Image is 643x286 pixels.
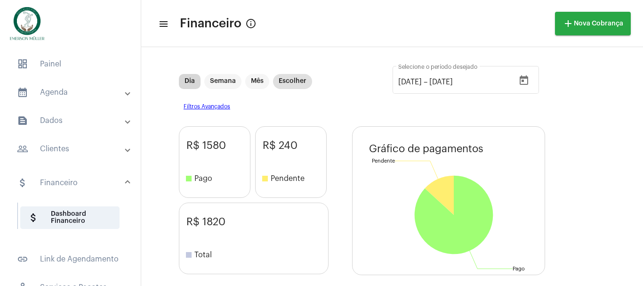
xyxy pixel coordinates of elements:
[204,74,241,89] mat-chip: Semana
[263,140,326,151] span: R$ 240
[555,12,631,35] button: Nova Cobrança
[183,173,194,184] mat-icon: stop
[17,143,28,155] mat-icon: sidenav icon
[424,78,427,86] span: –
[429,78,486,86] input: Data do fim
[17,115,126,126] mat-panel-title: Dados
[28,212,39,223] mat-icon: sidenav icon
[183,249,328,261] span: Total
[513,266,525,271] text: Pago
[245,18,257,29] mat-icon: Info
[179,99,605,114] span: Filtros Avançados
[17,177,126,188] mat-panel-title: Financeiro
[186,140,250,151] span: R$ 1580
[273,74,312,89] mat-chip: Escolher
[245,74,269,89] mat-chip: Mês
[6,198,141,242] div: sidenav iconFinanceiro
[158,18,168,30] mat-icon: sidenav icon
[6,81,141,104] mat-expansion-panel-header: sidenav iconAgenda
[180,16,241,31] span: Financeiro
[8,5,47,42] img: 9d32caf5-495d-7087-b57b-f134ef8504d1.png
[17,177,28,188] mat-icon: sidenav icon
[17,253,28,265] mat-icon: sidenav icon
[563,20,623,27] span: Nova Cobrança
[17,87,28,98] mat-icon: sidenav icon
[398,78,422,86] input: Data de início
[259,173,271,184] mat-icon: stop
[9,248,131,270] span: Link de Agendamento
[563,18,574,29] mat-icon: add
[6,138,141,160] mat-expansion-panel-header: sidenav iconClientes
[17,143,126,155] mat-panel-title: Clientes
[183,249,194,261] mat-icon: stop
[6,109,141,132] mat-expansion-panel-header: sidenav iconDados
[20,206,120,229] span: Dashboard Financeiro
[179,74,201,89] mat-chip: Dia
[17,58,28,70] span: sidenav icon
[183,173,250,184] span: Pago
[17,115,28,126] mat-icon: sidenav icon
[6,168,141,198] mat-expansion-panel-header: sidenav iconFinanceiro
[17,87,126,98] mat-panel-title: Agenda
[372,158,395,163] text: Pendente
[259,173,326,184] span: Pendente
[241,14,260,33] button: Info
[514,71,533,90] button: Open calendar
[9,53,131,75] span: Painel
[186,216,328,228] span: R$ 1820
